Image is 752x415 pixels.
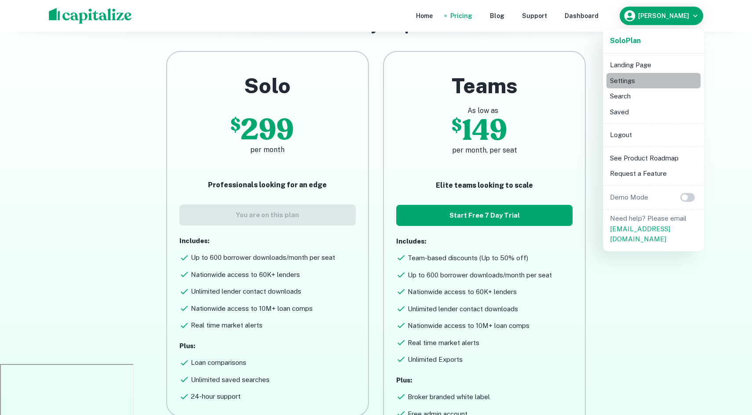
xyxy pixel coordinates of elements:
strong: Solo Plan [610,36,641,45]
a: [EMAIL_ADDRESS][DOMAIN_NAME] [610,225,670,243]
p: Need help? Please email [610,213,697,244]
iframe: Chat Widget [708,345,752,387]
p: Demo Mode [606,192,652,203]
li: Settings [606,73,701,89]
li: Request a Feature [606,166,701,182]
a: SoloPlan [610,36,641,46]
li: See Product Roadmap [606,150,701,166]
li: Saved [606,104,701,120]
li: Logout [606,127,701,143]
li: Search [606,88,701,104]
li: Landing Page [606,57,701,73]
